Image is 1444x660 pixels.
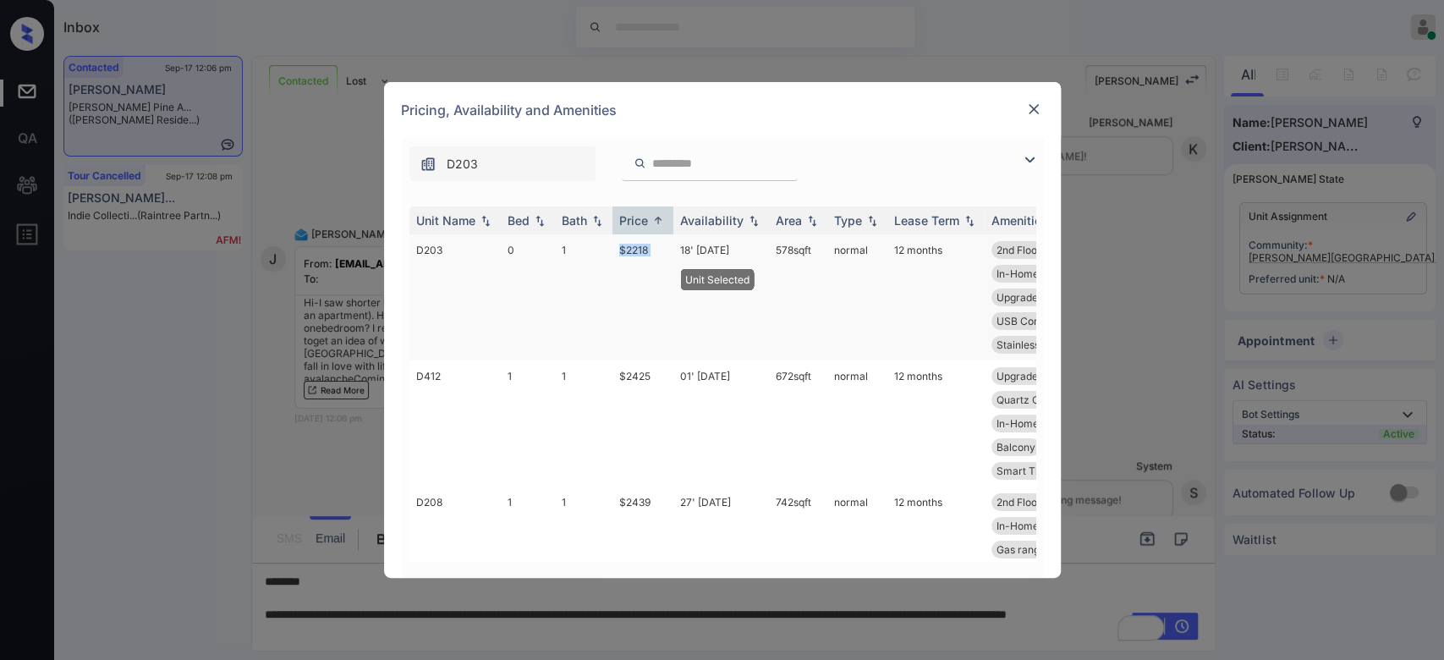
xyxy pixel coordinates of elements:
span: Upgrades: 1x1 [997,370,1063,382]
td: normal [827,360,887,487]
td: D208 [409,487,501,565]
td: 1 [501,360,555,487]
td: 27' [DATE] [673,487,769,565]
span: Balcony [997,441,1035,454]
img: sorting [864,215,881,227]
img: sorting [477,215,494,227]
td: 742 sqft [769,487,827,565]
span: 2nd Floor [997,244,1041,256]
img: sorting [531,215,548,227]
span: Upgrades: Studi... [997,291,1080,304]
td: 1 [555,234,612,360]
span: In-Home Washer ... [997,267,1088,280]
div: Bath [562,213,587,228]
img: sorting [650,214,667,227]
td: 1 [555,360,612,487]
td: $2439 [612,487,673,565]
span: Smart Thermosta... [997,465,1089,477]
td: 12 months [887,487,985,565]
td: 12 months [887,360,985,487]
td: 1 [555,487,612,565]
td: 01' [DATE] [673,360,769,487]
span: 2nd Floor [997,496,1041,509]
div: Price [619,213,648,228]
span: In-Home Washer ... [997,417,1088,430]
img: sorting [804,215,821,227]
td: 18' [DATE] [673,234,769,360]
img: icon-zuma [1019,150,1040,170]
div: Lease Term [894,213,959,228]
span: Quartz Countert... [997,393,1082,406]
div: Area [776,213,802,228]
img: icon-zuma [420,156,436,173]
img: sorting [745,215,762,227]
span: USB Compatible ... [997,315,1085,327]
div: Availability [680,213,744,228]
img: sorting [961,215,978,227]
td: D412 [409,360,501,487]
img: sorting [589,215,606,227]
td: normal [827,234,887,360]
img: icon-zuma [634,156,646,171]
div: Type [834,213,862,228]
div: Amenities [991,213,1048,228]
div: Unit Name [416,213,475,228]
td: 1 [501,487,555,565]
span: D203 [447,155,478,173]
td: $2218 [612,234,673,360]
td: normal [827,487,887,565]
span: Gas range [997,543,1046,556]
td: $2425 [612,360,673,487]
img: close [1025,101,1042,118]
td: 672 sqft [769,360,827,487]
td: D203 [409,234,501,360]
div: Pricing, Availability and Amenities [384,82,1061,138]
td: 578 sqft [769,234,827,360]
span: In-Home Washer ... [997,520,1088,532]
td: 0 [501,234,555,360]
span: Stainless Steel... [997,338,1074,351]
div: Bed [508,213,530,228]
td: 12 months [887,234,985,360]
